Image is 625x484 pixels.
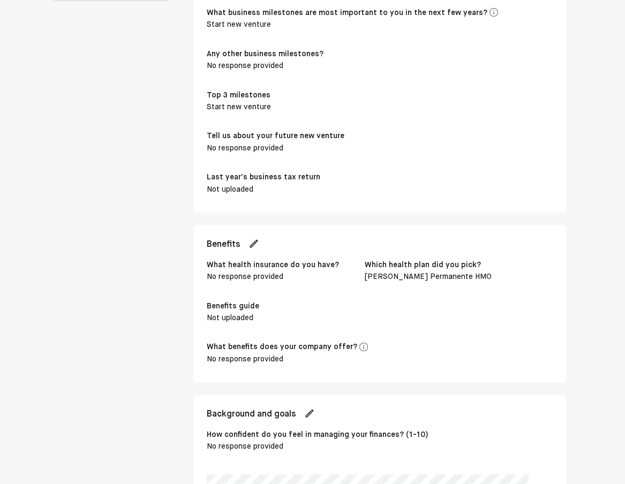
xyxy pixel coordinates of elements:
[207,101,271,113] div: Start new venture
[365,271,492,283] div: [PERSON_NAME] Permanente HMO
[207,441,421,452] div: No response provided
[207,184,553,195] div: Not uploaded
[207,142,344,154] div: No response provided
[207,171,320,183] div: Last year's business tax return
[207,130,344,142] div: Tell us about your future new venture
[207,259,339,271] div: What health insurance do you have?
[207,353,368,365] div: No response provided
[365,259,481,271] div: Which health plan did you pick?
[207,19,421,31] div: Start new venture
[207,89,270,101] div: Top 3 milestones
[207,429,428,441] div: How confident do you feel in managing your finances? (1-10)
[207,312,553,324] div: Not uploaded
[207,48,323,60] div: Any other business milestones?
[207,300,259,312] div: Benefits guide
[207,7,487,19] div: What business milestones are most important to you in the next few years?
[207,271,339,283] div: No response provided
[207,341,357,353] div: What benefits does your company offer?
[207,238,240,252] h2: Benefits
[207,60,323,72] div: No response provided
[207,408,296,422] h2: Background and goals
